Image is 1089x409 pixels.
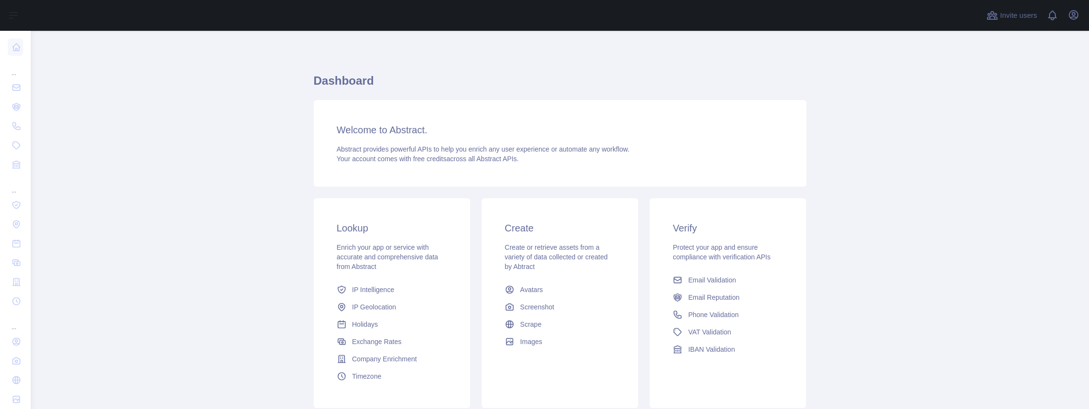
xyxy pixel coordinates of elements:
span: IBAN Validation [688,345,735,354]
span: Timezone [352,371,382,381]
a: IP Geolocation [333,298,451,316]
span: Images [520,337,542,346]
span: VAT Validation [688,327,731,337]
span: Holidays [352,320,378,329]
span: Email Reputation [688,293,740,302]
span: Abstract provides powerful APIs to help you enrich any user experience or automate any workflow. [337,145,630,153]
div: ... [8,58,23,77]
h3: Verify [673,221,783,235]
span: IP Geolocation [352,302,397,312]
span: Create or retrieve assets from a variety of data collected or created by Abtract [505,243,608,270]
h3: Welcome to Abstract. [337,123,783,137]
span: Invite users [1000,10,1037,21]
a: Scrape [501,316,619,333]
a: Email Reputation [669,289,787,306]
span: Screenshot [520,302,554,312]
span: free credits [413,155,447,163]
span: Company Enrichment [352,354,417,364]
div: ... [8,312,23,331]
span: Phone Validation [688,310,739,320]
span: IP Intelligence [352,285,395,294]
a: Avatars [501,281,619,298]
span: Email Validation [688,275,736,285]
a: Images [501,333,619,350]
a: VAT Validation [669,323,787,341]
span: Scrape [520,320,541,329]
span: Protect your app and ensure compliance with verification APIs [673,243,770,261]
button: Invite users [985,8,1039,23]
span: Exchange Rates [352,337,402,346]
a: Phone Validation [669,306,787,323]
h1: Dashboard [314,73,807,96]
div: ... [8,175,23,194]
a: Email Validation [669,271,787,289]
a: Company Enrichment [333,350,451,368]
a: Timezone [333,368,451,385]
a: IP Intelligence [333,281,451,298]
span: Avatars [520,285,543,294]
h3: Create [505,221,615,235]
span: Your account comes with across all Abstract APIs. [337,155,519,163]
a: IBAN Validation [669,341,787,358]
h3: Lookup [337,221,447,235]
a: Holidays [333,316,451,333]
span: Enrich your app or service with accurate and comprehensive data from Abstract [337,243,438,270]
a: Exchange Rates [333,333,451,350]
a: Screenshot [501,298,619,316]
